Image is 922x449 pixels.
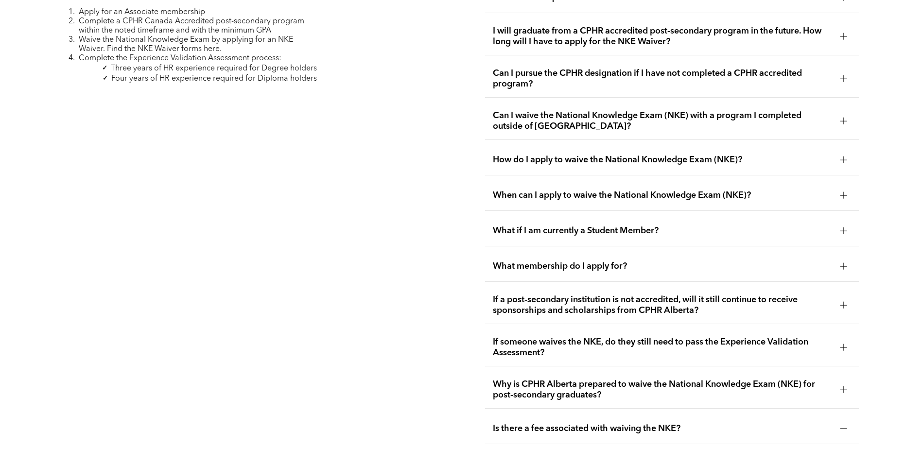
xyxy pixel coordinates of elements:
[493,379,833,400] span: Why is CPHR Alberta prepared to waive the National Knowledge Exam (NKE) for post-secondary gradua...
[493,26,833,47] span: I will graduate from a CPHR accredited post-secondary program in the future. How long will I have...
[493,423,833,434] span: Is there a fee associated with waiving the NKE?
[493,294,833,316] span: If a post-secondary institution is not accredited, will it still continue to receive sponsorships...
[79,54,281,62] span: Complete the Experience Validation Assessment process:
[493,190,833,201] span: When can I apply to waive the National Knowledge Exam (NKE)?
[79,17,304,35] span: Complete a CPHR Canada Accredited post-secondary program within the noted timeframe and with the ...
[493,155,833,165] span: How do I apply to waive the National Knowledge Exam (NKE)?
[111,65,317,72] span: Three years of HR experience required for Degree holders
[493,337,833,358] span: If someone waives the NKE, do they still need to pass the Experience Validation Assessment?
[493,68,833,89] span: Can I pursue the CPHR designation if I have not completed a CPHR accredited program?
[493,261,833,272] span: What membership do I apply for?
[79,36,293,53] span: Waive the National Knowledge Exam by applying for an NKE Waiver. Find the NKE Waiver forms here.
[111,75,317,83] span: Four years of HR experience required for Diploma holders
[79,8,205,16] span: Apply for an Associate membership
[493,110,833,132] span: Can I waive the National Knowledge Exam (NKE) with a program I completed outside of [GEOGRAPHIC_D...
[493,225,833,236] span: What if I am currently a Student Member?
